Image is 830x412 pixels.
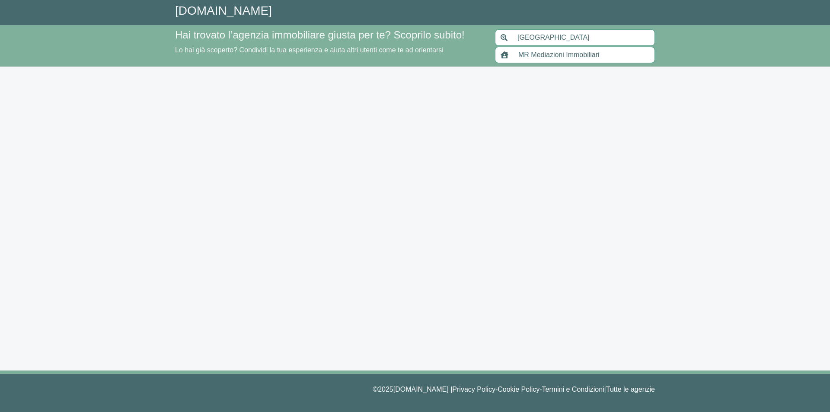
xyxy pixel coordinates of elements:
[513,47,655,63] input: Inserisci nome agenzia immobiliare
[606,386,655,393] a: Tutte le agenzie
[175,29,485,42] h4: Hai trovato l’agenzia immobiliare giusta per te? Scoprilo subito!
[498,386,539,393] a: Cookie Policy
[542,386,604,393] a: Termini e Condizioni
[175,4,272,17] a: [DOMAIN_NAME]
[175,45,485,55] p: Lo hai già scoperto? Condividi la tua esperienza e aiuta altri utenti come te ad orientarsi
[452,386,495,393] a: Privacy Policy
[175,384,655,395] p: © 2025 [DOMAIN_NAME] | - - |
[512,29,655,46] input: Inserisci area di ricerca (Comune o Provincia)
